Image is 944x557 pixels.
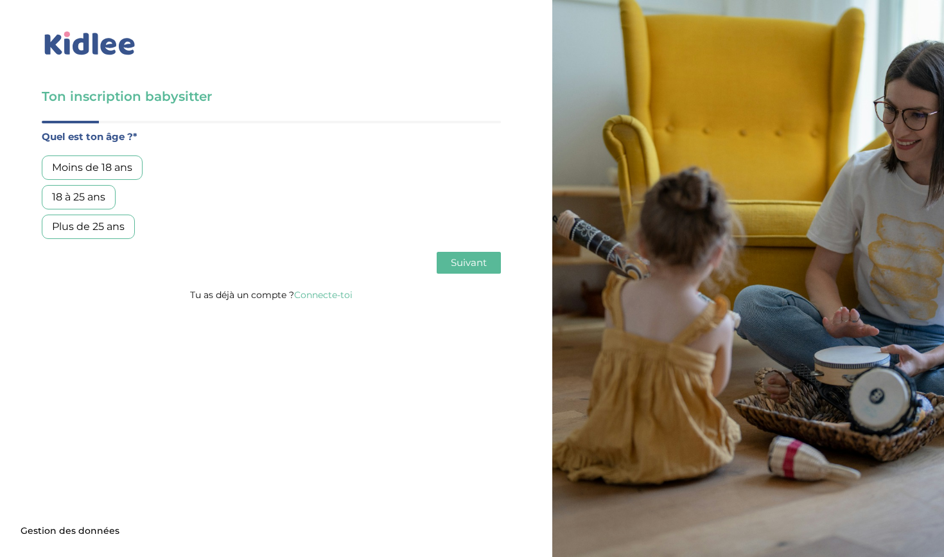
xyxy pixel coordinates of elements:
button: Gestion des données [13,518,127,545]
img: logo_kidlee_bleu [42,29,138,58]
span: Suivant [451,256,487,269]
button: Précédent [42,252,102,274]
div: 18 à 25 ans [42,185,116,209]
h3: Ton inscription babysitter [42,87,501,105]
div: Moins de 18 ans [42,155,143,180]
label: Quel est ton âge ?* [42,128,501,145]
a: Connecte-toi [294,289,353,301]
span: Gestion des données [21,526,119,537]
div: Plus de 25 ans [42,215,135,239]
p: Tu as déjà un compte ? [42,287,501,303]
button: Suivant [437,252,501,274]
